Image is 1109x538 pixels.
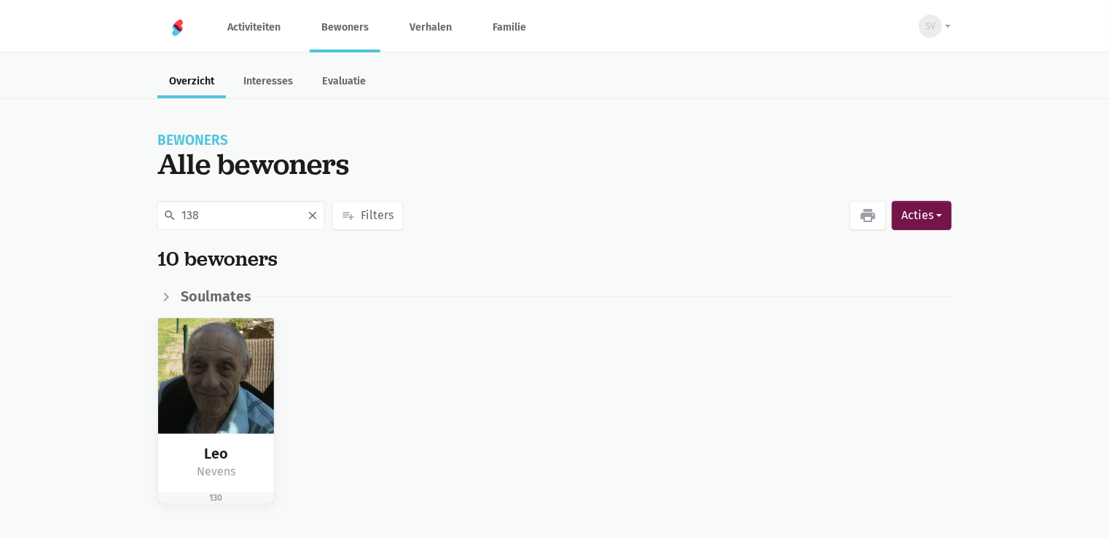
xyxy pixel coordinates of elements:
i: playlist_add [342,209,355,222]
span: SV [925,19,936,33]
a: print [850,201,886,230]
a: Interesses [232,67,305,98]
div: Bewoners [157,134,952,147]
h3: 10 bewoners [157,248,278,271]
input: Zoek (naam of kamer) [157,201,325,230]
a: bewoner afbeelding Leo Nevens 130 [157,317,275,505]
img: bewoner afbeelding [158,318,274,434]
a: Activiteiten [216,3,292,52]
a: chevron_right Soulmates [157,288,251,306]
i: print [859,207,877,224]
a: Bewoners [310,3,380,52]
i: close [306,209,319,222]
button: playlist_addFilters [332,201,403,230]
div: Alle bewoners [157,147,952,181]
button: Acties [892,201,952,230]
a: Verhalen [398,3,463,52]
div: Leo [170,446,262,462]
i: search [163,209,176,222]
button: SV [909,9,952,43]
img: Home [169,19,187,36]
a: Overzicht [157,67,226,98]
div: 130 [158,492,274,504]
a: Evaluatie [310,67,377,98]
div: Nevens [170,462,262,481]
i: chevron_right [157,288,175,306]
a: Familie [481,3,538,52]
